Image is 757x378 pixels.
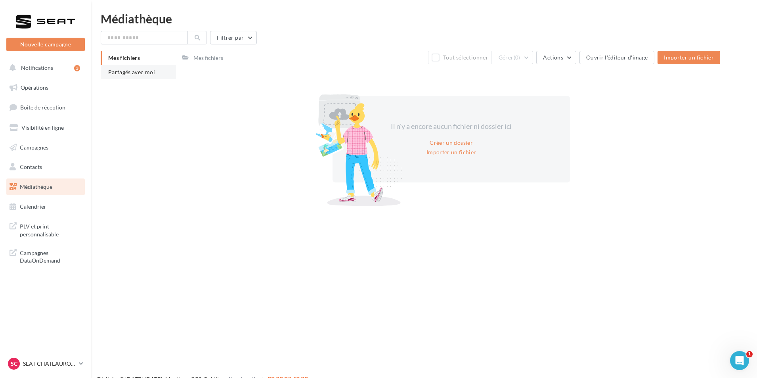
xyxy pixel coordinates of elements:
button: Importer un fichier [658,51,720,64]
button: Nouvelle campagne [6,38,85,51]
span: Mes fichiers [108,54,140,61]
button: Gérer(0) [492,51,533,64]
a: Opérations [5,79,86,96]
a: Contacts [5,159,86,175]
span: SC [11,360,17,368]
a: Visibilité en ligne [5,119,86,136]
button: Actions [536,51,576,64]
a: SC SEAT CHATEAUROUX [6,356,85,371]
button: Créer un dossier [426,138,476,148]
span: PLV et print personnalisable [20,221,82,238]
a: Boîte de réception [5,99,86,116]
a: Campagnes [5,139,86,156]
button: Notifications 3 [5,59,83,76]
span: Il n'y a encore aucun fichier ni dossier ici [391,122,512,130]
span: Importer un fichier [664,54,714,61]
span: 1 [746,351,753,357]
span: Boîte de réception [20,104,65,111]
div: Mes fichiers [193,54,223,62]
span: Actions [543,54,563,61]
span: Contacts [20,163,42,170]
span: Visibilité en ligne [21,124,64,131]
span: Partagés avec moi [108,69,155,75]
a: Médiathèque [5,178,86,195]
button: Filtrer par [210,31,257,44]
a: PLV et print personnalisable [5,218,86,241]
span: Opérations [21,84,48,91]
button: Ouvrir l'éditeur d'image [579,51,654,64]
a: Campagnes DataOnDemand [5,244,86,268]
button: Importer un fichier [423,148,480,157]
div: 3 [74,65,80,71]
span: (0) [514,54,520,61]
div: Médiathèque [101,13,747,25]
p: SEAT CHATEAUROUX [23,360,76,368]
button: Tout sélectionner [428,51,491,64]
span: Notifications [21,64,53,71]
span: Médiathèque [20,183,52,190]
a: Calendrier [5,198,86,215]
iframe: Intercom live chat [730,351,749,370]
span: Campagnes [20,144,48,150]
span: Campagnes DataOnDemand [20,248,82,265]
span: Calendrier [20,203,46,210]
